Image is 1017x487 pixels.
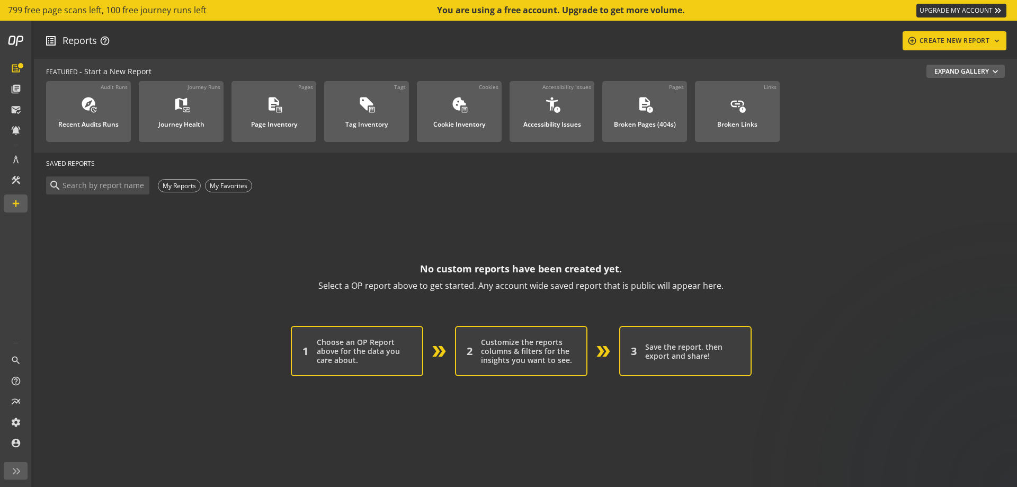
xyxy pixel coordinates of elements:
p: Select a OP report above to get started. Any account wide saved report that is public will appear... [318,277,724,294]
mat-icon: help_outline [100,36,110,46]
a: Audit RunsRecent Audits Runs [46,81,131,142]
div: Pages [669,83,684,91]
span: FEATURED [46,67,78,76]
mat-icon: list_alt [11,63,21,74]
mat-icon: account_circle [11,438,21,448]
div: Choose an OP Report above for the data you care about. [317,338,412,365]
mat-icon: description [637,96,653,112]
div: Accessibility Issues [523,114,581,128]
mat-icon: map [173,96,189,112]
div: Page Inventory [251,114,297,128]
mat-icon: library_books [11,84,21,94]
mat-icon: add [11,198,21,209]
a: CookiesCookie Inventory [417,81,502,142]
mat-icon: cookie [451,96,467,112]
span: 799 free page scans left, 100 free journey runs left [8,4,207,16]
mat-icon: explore [81,96,96,112]
div: Journey Health [158,114,204,128]
mat-icon: update [90,106,97,113]
div: 1 [302,345,308,358]
mat-icon: add_circle_outline [907,36,917,46]
p: No custom reports have been created yet. [420,260,622,277]
div: Cookies [479,83,498,91]
div: Tags [394,83,406,91]
div: My Reports [158,179,201,192]
div: Accessibility Issues [542,83,591,91]
mat-icon: list_alt [275,106,283,113]
div: Broken Pages (404s) [614,114,676,128]
div: You are using a free account. Upgrade to get more volume. [437,4,686,16]
a: Journey RunsJourney Health [139,81,224,142]
mat-icon: search [11,355,21,366]
div: 2 [467,345,472,358]
div: 3 [631,345,637,358]
mat-icon: error [738,106,746,113]
div: Journey Runs [188,83,220,91]
div: Cookie Inventory [433,114,485,128]
mat-icon: keyboard_arrow_down [992,37,1002,45]
div: SAVED REPORTS [46,153,996,174]
mat-icon: accessibility_new [544,96,560,112]
mat-icon: settings [11,417,21,428]
a: PagesPage Inventory [231,81,316,142]
button: CREATE NEW REPORT [903,31,1007,50]
div: Tag Inventory [345,114,388,128]
div: Save the report, then export and share! [645,342,740,360]
div: Links [764,83,777,91]
mat-icon: notifications_active [11,125,21,136]
input: Search by report name [61,180,147,191]
mat-icon: expand_more [990,66,1001,77]
div: Pages [298,83,313,91]
mat-icon: description [266,96,282,112]
a: LinksBroken Links [695,81,780,142]
div: Audit Runs [101,83,128,91]
mat-icon: error [646,106,654,113]
div: Recent Audits Runs [58,114,119,128]
mat-icon: architecture [11,154,21,165]
mat-icon: keyboard_double_arrow_right [993,5,1003,16]
button: Expand Gallery [926,65,1005,78]
a: PagesBroken Pages (404s) [602,81,687,142]
mat-icon: construction [11,175,21,185]
mat-icon: mark_email_read [11,104,21,115]
mat-icon: link [729,96,745,112]
mat-icon: monitor_heart [182,106,190,113]
div: My Favorites [205,179,252,192]
mat-icon: list_alt [460,106,468,113]
mat-icon: list_alt [44,34,57,47]
a: TagsTag Inventory [324,81,409,142]
mat-icon: error [553,106,561,113]
a: Accessibility IssuesAccessibility Issues [510,81,594,142]
div: Customize the reports columns & filters for the insights you want to see. [481,338,576,365]
div: CREATE NEW REPORT [907,31,1003,50]
mat-icon: list_alt [368,106,376,113]
iframe: Intercom notifications message [795,378,1006,482]
div: Broken Links [717,114,757,128]
a: UPGRADE MY ACCOUNT [916,4,1006,17]
div: - Start a New Report [46,65,1005,79]
mat-icon: multiline_chart [11,396,21,407]
mat-icon: search [49,179,61,192]
mat-icon: help_outline [11,376,21,386]
div: Reports [63,34,110,48]
mat-icon: sell [359,96,374,112]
